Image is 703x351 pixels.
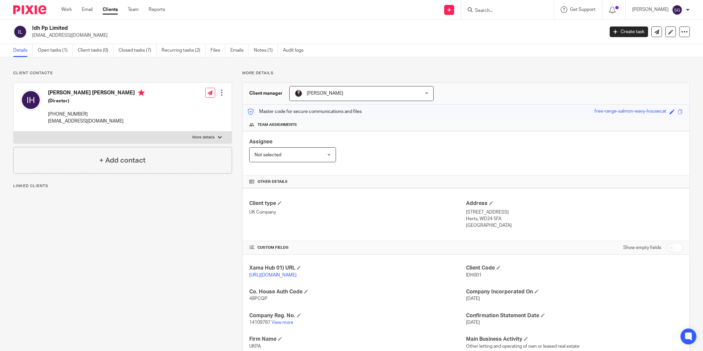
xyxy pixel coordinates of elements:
span: UKPA [249,344,261,349]
p: [PERSON_NAME] [632,6,669,13]
img: Pixie [13,5,46,14]
a: Recurring tasks (2) [162,44,206,57]
h4: Address [466,200,683,207]
a: Team [128,6,139,13]
h3: Client manager [249,90,283,97]
span: Other details [258,179,288,184]
h4: Xama Hub 01) URL [249,265,466,272]
span: Other letting and operating of own or leased real estate [466,344,580,349]
a: Work [61,6,72,13]
h4: Client Code [466,265,683,272]
a: View more [271,320,293,325]
a: Reports [149,6,165,13]
a: Details [13,44,33,57]
a: Files [211,44,225,57]
a: Create task [610,26,648,37]
span: [PERSON_NAME] [307,91,343,96]
a: Email [82,6,93,13]
a: Notes (1) [254,44,278,57]
p: [GEOGRAPHIC_DATA] [466,222,683,229]
p: [EMAIL_ADDRESS][DOMAIN_NAME] [32,32,600,39]
p: Herts, WD24 5FA [466,216,683,222]
span: [DATE] [466,296,480,301]
span: 14109787 [249,320,270,325]
p: Master code for secure communications and files [248,108,362,115]
h4: Confirmation Statement Date [466,312,683,319]
p: [EMAIL_ADDRESS][DOMAIN_NAME] [48,118,145,125]
a: Closed tasks (7) [118,44,157,57]
span: Team assignments [258,122,297,127]
span: Assignee [249,139,272,144]
a: Audit logs [283,44,308,57]
span: IDH001 [466,273,482,277]
span: 48PCQP [249,296,267,301]
p: [STREET_ADDRESS] [466,209,683,216]
span: Get Support [570,7,595,12]
p: More details [242,71,690,76]
p: [PHONE_NUMBER] [48,111,145,118]
p: Linked clients [13,183,232,189]
label: Show empty fields [623,244,661,251]
h4: Company Reg. No. [249,312,466,319]
h2: Idh Pp Limited [32,25,486,32]
a: Emails [230,44,249,57]
img: svg%3E [13,25,27,39]
h4: Company Incorporated On [466,288,683,295]
img: MicrosoftTeams-image.jfif [295,89,303,97]
a: [URL][DOMAIN_NAME] [249,273,297,277]
p: UK Company [249,209,466,216]
span: [DATE] [466,320,480,325]
h5: (Director) [48,98,145,104]
h4: + Add contact [99,155,146,166]
h4: Firm Name [249,336,466,343]
h4: CUSTOM FIELDS [249,245,466,250]
div: free-range-salmon-wavy-housecat [594,108,666,116]
img: svg%3E [672,5,682,15]
h4: [PERSON_NAME] [PERSON_NAME] [48,89,145,98]
span: Not selected [255,153,281,157]
p: More details [192,135,214,140]
a: Client tasks (0) [78,44,114,57]
h4: Client type [249,200,466,207]
p: Client contacts [13,71,232,76]
input: Search [474,8,534,14]
a: Clients [103,6,118,13]
a: Open tasks (1) [38,44,73,57]
img: svg%3E [20,89,41,111]
h4: Co. House Auth Code [249,288,466,295]
h4: Main Business Activity [466,336,683,343]
i: Primary [138,89,145,96]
